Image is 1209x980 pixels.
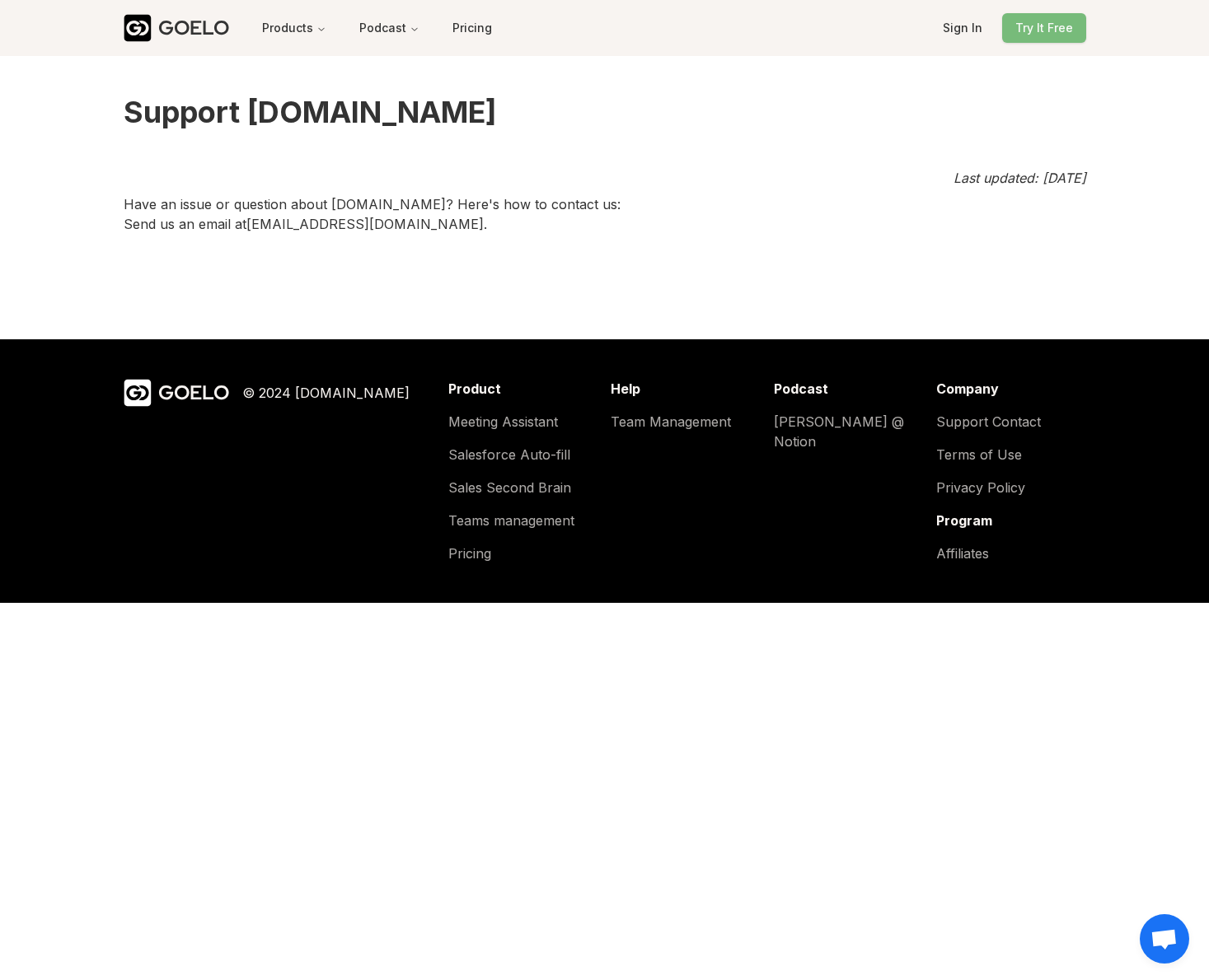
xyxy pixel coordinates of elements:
div: Company [936,379,1085,399]
div: Program [936,511,1085,530]
button: Try It Free [1002,13,1086,43]
p: Have an issue or question about [DOMAIN_NAME]? Here's how to contact us: Send us an email at . [124,188,1086,339]
a: Salesforce Auto-fill [448,445,597,464]
h1: Support [DOMAIN_NAME] [124,56,1086,168]
a: GOELO [124,14,242,42]
a: Affiliates [936,544,1085,563]
div: Help [611,379,760,399]
a: Team Management [611,412,760,432]
a: GOELO [124,379,229,407]
a: Meeting Assistant [448,412,597,432]
a: [EMAIL_ADDRESS][DOMAIN_NAME] [246,216,484,232]
a: Pricing [448,544,597,563]
a: Teams management [448,511,597,530]
img: Goelo Logo [124,14,152,42]
a: [PERSON_NAME] @ Notion [774,412,923,451]
img: Goelo Logo [124,379,152,407]
a: Terms of Use [936,445,1085,464]
div: © 2024 [DOMAIN_NAME] [242,383,410,403]
div: Podcast [774,379,923,399]
button: Products [249,13,340,43]
p: Last updated: [DATE] [124,168,1086,188]
nav: Main [249,13,433,43]
button: Podcast [346,13,433,43]
a: Support Contact [936,412,1085,432]
a: Sales Second Brain [448,478,597,497]
a: Privacy Policy [936,478,1085,497]
div: GOELO [158,380,229,406]
button: Sign In [930,13,996,43]
div: GOELO [158,15,229,41]
button: Pricing [439,13,505,43]
div: Product [448,379,597,399]
div: Open chat [1140,914,1189,964]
